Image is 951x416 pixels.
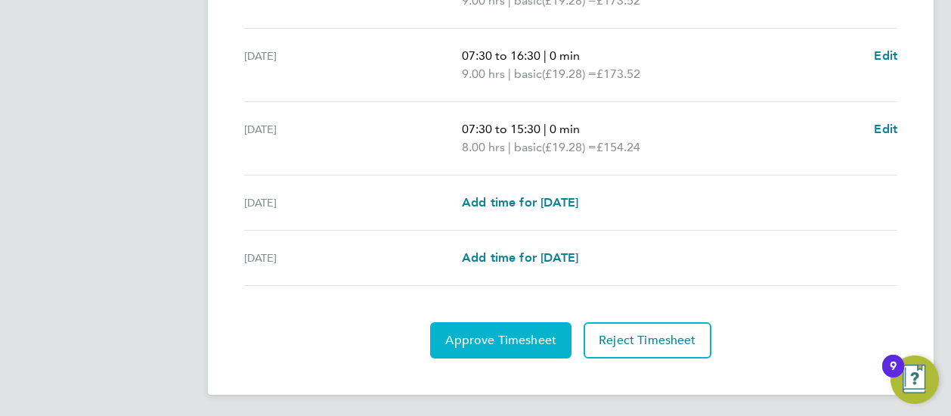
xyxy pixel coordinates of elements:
[462,48,541,63] span: 07:30 to 16:30
[514,65,542,83] span: basic
[462,67,505,81] span: 9.00 hrs
[874,122,897,136] span: Edit
[244,249,462,267] div: [DATE]
[584,322,711,359] button: Reject Timesheet
[462,250,578,265] span: Add time for [DATE]
[244,47,462,83] div: [DATE]
[596,140,640,154] span: £154.24
[430,322,572,359] button: Approve Timesheet
[890,366,897,386] div: 9
[514,138,542,157] span: basic
[874,47,897,65] a: Edit
[891,355,939,404] button: Open Resource Center, 9 new notifications
[462,194,578,212] a: Add time for [DATE]
[874,48,897,63] span: Edit
[244,194,462,212] div: [DATE]
[596,67,640,81] span: £173.52
[462,249,578,267] a: Add time for [DATE]
[874,120,897,138] a: Edit
[542,140,596,154] span: (£19.28) =
[508,140,511,154] span: |
[244,120,462,157] div: [DATE]
[550,48,580,63] span: 0 min
[550,122,580,136] span: 0 min
[462,140,505,154] span: 8.00 hrs
[462,195,578,210] span: Add time for [DATE]
[445,333,556,348] span: Approve Timesheet
[599,333,696,348] span: Reject Timesheet
[508,67,511,81] span: |
[544,48,547,63] span: |
[542,67,596,81] span: (£19.28) =
[544,122,547,136] span: |
[462,122,541,136] span: 07:30 to 15:30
